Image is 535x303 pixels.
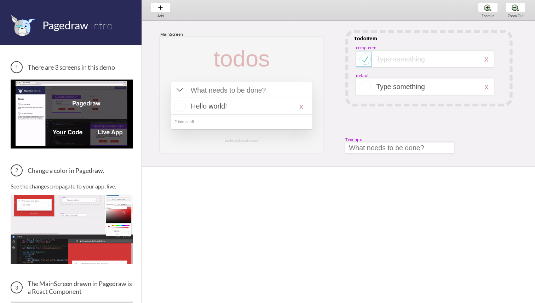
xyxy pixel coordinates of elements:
h3: The MainScreen drawn in Pagedraw is a React Component [11,280,133,295]
div: MainScreen [160,31,183,37]
div: completed [356,45,376,50]
div: TextInput [345,137,364,142]
div: default [356,72,370,78]
span: Pagedraw [42,19,88,31]
img: baseline-add-24px.svg [157,4,164,11]
span: Intro [90,19,113,32]
h3: There are 3 screens in this demo [11,61,133,73]
img: favicon.png [11,14,35,36]
div: Zoom Out [502,14,529,18]
h3: Change a color in Pagedraw. [11,164,133,176]
img: zoom-minus.png [512,4,519,11]
img: zoom-plus.png [484,4,491,11]
p: See the changes propagate to your app, live. [11,183,133,190]
div: x [484,54,489,64]
img: Change a color in Pagedraw [11,195,133,264]
img: 3 screens [11,80,133,148]
div: x [484,82,489,92]
div: Add [147,14,174,18]
div: Zoom In [474,14,501,18]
